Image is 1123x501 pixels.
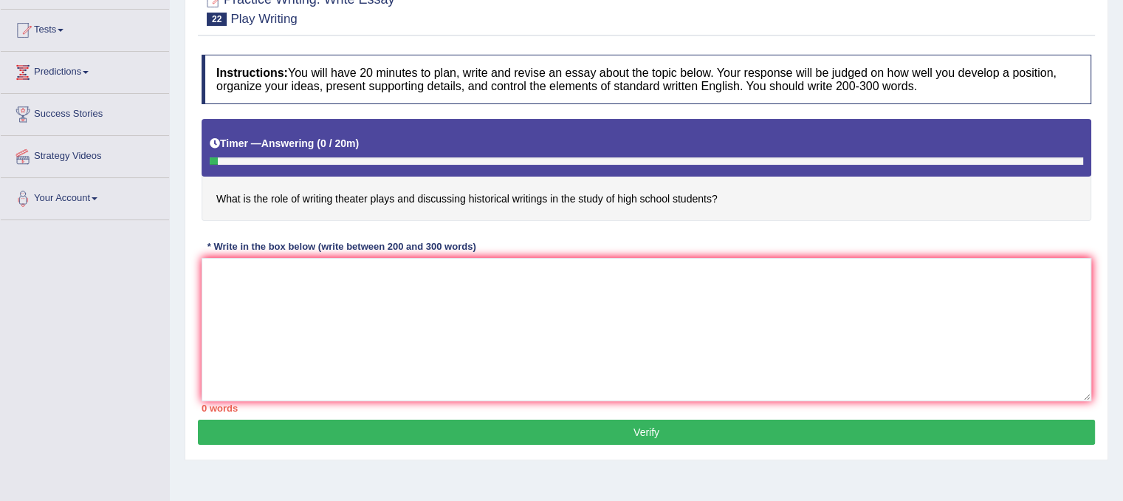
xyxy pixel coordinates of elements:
small: Play Writing [230,12,297,26]
b: Instructions: [216,67,288,79]
a: Success Stories [1,94,169,131]
div: 0 words [202,401,1091,415]
b: Answering [261,137,315,149]
b: ) [355,137,359,149]
a: Strategy Videos [1,136,169,173]
h5: Timer — [210,138,359,149]
b: 0 / 20m [320,137,355,149]
b: ( [317,137,320,149]
a: Predictions [1,52,169,89]
a: Your Account [1,178,169,215]
a: Tests [1,10,169,47]
button: Verify [198,420,1095,445]
h4: You will have 20 minutes to plan, write and revise an essay about the topic below. Your response ... [202,55,1091,104]
span: 22 [207,13,227,26]
div: * Write in the box below (write between 200 and 300 words) [202,239,481,253]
